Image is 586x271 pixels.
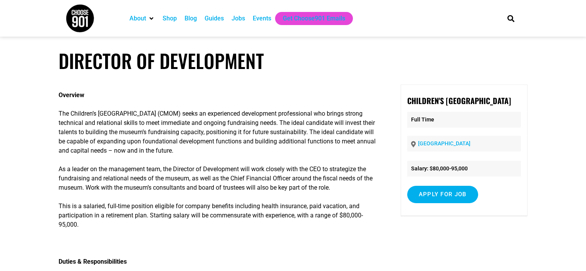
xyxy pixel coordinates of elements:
[126,12,159,25] div: About
[59,202,377,229] p: This is a salaried, full-time position eligible for company benefits including health insurance, ...
[407,95,511,106] strong: Children's [GEOGRAPHIC_DATA]
[253,14,271,23] a: Events
[59,165,377,192] p: As a leader on the management team, the Director of Development will work closely with the CEO to...
[418,140,470,146] a: [GEOGRAPHIC_DATA]
[504,12,517,25] div: Search
[59,109,377,155] p: The Children’s [GEOGRAPHIC_DATA] (CMOM) seeks an experienced development professional who brings ...
[407,161,521,177] li: Salary: $80,000-95,000
[59,49,527,72] h1: Director of Development
[185,14,197,23] a: Blog
[205,14,224,23] a: Guides
[59,258,127,265] strong: Duties & Responsibilities
[283,14,345,23] a: Get Choose901 Emails
[407,112,521,128] p: Full Time
[163,14,177,23] a: Shop
[129,14,146,23] a: About
[126,12,494,25] nav: Main nav
[59,91,84,99] strong: Overview
[407,186,478,203] input: Apply for job
[232,14,245,23] a: Jobs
